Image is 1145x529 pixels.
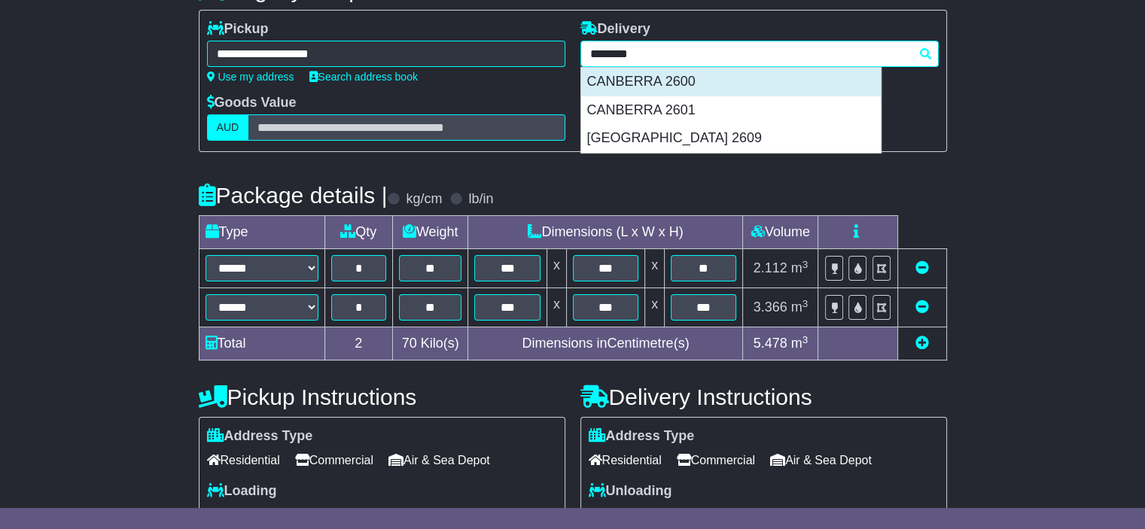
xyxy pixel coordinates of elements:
label: Address Type [589,428,695,445]
span: m [791,336,809,351]
label: Unloading [589,483,672,500]
td: Dimensions (L x W x H) [468,216,743,249]
h4: Package details | [199,183,388,208]
label: Pickup [207,21,269,38]
span: Tail Lift [655,503,708,527]
a: Use my address [207,71,294,83]
label: Loading [207,483,277,500]
a: Search address book [309,71,418,83]
div: [GEOGRAPHIC_DATA] 2609 [581,124,881,153]
td: Weight [392,216,468,249]
h4: Pickup Instructions [199,385,565,409]
span: Forklift [589,503,640,527]
span: Residential [207,448,280,472]
span: m [791,260,809,275]
span: Forklift [207,503,258,527]
span: Air & Sea Depot [770,448,872,472]
label: AUD [207,114,249,141]
span: Air & Sea Depot [388,448,490,472]
label: Goods Value [207,95,297,111]
td: x [547,288,566,327]
td: Qty [324,216,392,249]
td: 2 [324,327,392,360]
span: 3.366 [754,299,787,315]
label: kg/cm [406,191,442,208]
td: Total [199,327,324,360]
sup: 3 [802,259,809,270]
span: 5.478 [754,336,787,351]
span: Commercial [677,448,755,472]
td: x [547,249,566,288]
h4: Delivery Instructions [580,385,947,409]
span: Tail Lift [273,503,326,527]
td: x [645,288,665,327]
span: 70 [402,336,417,351]
span: Commercial [295,448,373,472]
a: Remove this item [915,260,929,275]
label: Address Type [207,428,313,445]
label: Delivery [580,21,650,38]
div: CANBERRA 2600 [581,68,881,96]
div: CANBERRA 2601 [581,96,881,125]
label: lb/in [468,191,493,208]
span: m [791,299,809,315]
a: Add new item [915,336,929,351]
sup: 3 [802,334,809,345]
span: 2.112 [754,260,787,275]
td: x [645,249,665,288]
a: Remove this item [915,299,929,315]
td: Kilo(s) [392,327,468,360]
td: Type [199,216,324,249]
td: Volume [743,216,818,249]
td: Dimensions in Centimetre(s) [468,327,743,360]
span: Residential [589,448,662,472]
sup: 3 [802,298,809,309]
